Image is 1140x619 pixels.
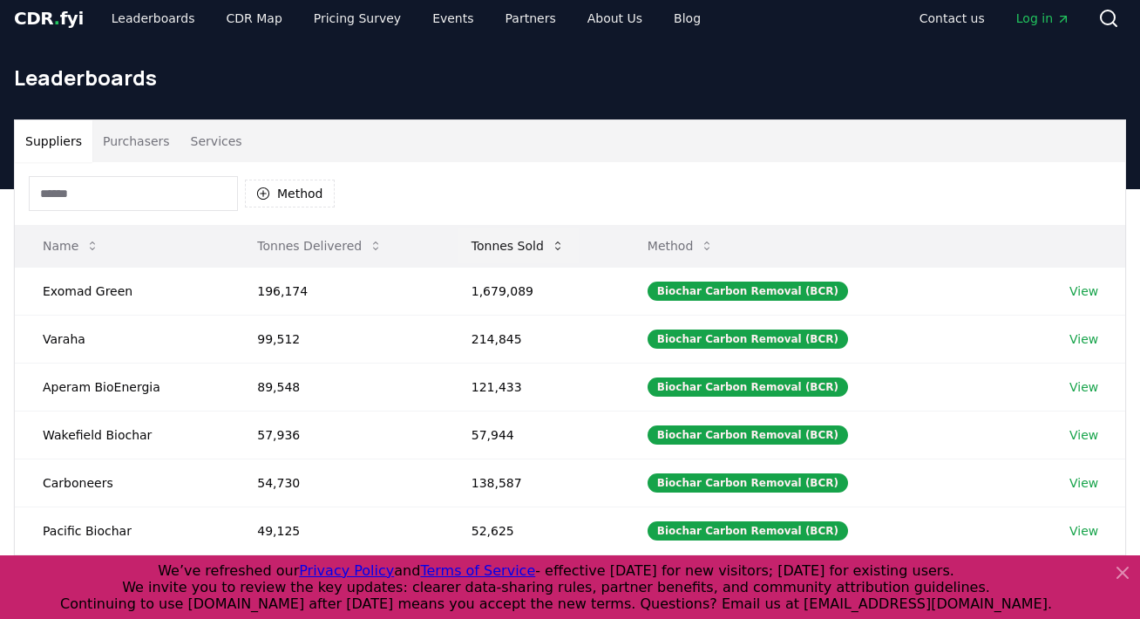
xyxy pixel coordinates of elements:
a: Log in [1002,3,1084,34]
button: Tonnes Delivered [243,228,397,263]
td: 121,433 [444,363,620,411]
button: Suppliers [15,120,92,162]
h1: Leaderboards [14,64,1126,92]
a: Partners [492,3,570,34]
td: Freres Biochar [15,554,229,602]
td: 49,125 [229,507,444,554]
a: View [1069,474,1098,492]
td: 99,512 [229,315,444,363]
td: 89,548 [229,363,444,411]
td: Exomad Green [15,267,229,315]
div: Biochar Carbon Removal (BCR) [648,521,848,541]
td: 196,174 [229,267,444,315]
a: View [1069,282,1098,300]
nav: Main [98,3,715,34]
td: 1,679,089 [444,267,620,315]
a: Blog [660,3,715,34]
td: 214,845 [444,315,620,363]
td: 26,108 [444,554,620,602]
td: 26,108 [229,554,444,602]
a: View [1069,330,1098,348]
td: Pacific Biochar [15,507,229,554]
div: Biochar Carbon Removal (BCR) [648,330,848,349]
td: 57,936 [229,411,444,459]
button: Services [180,120,253,162]
a: View [1069,522,1098,540]
div: Biochar Carbon Removal (BCR) [648,425,848,445]
a: Leaderboards [98,3,209,34]
td: Varaha [15,315,229,363]
a: About Us [573,3,656,34]
button: Method [634,228,729,263]
td: Carboneers [15,459,229,507]
span: CDR fyi [14,8,84,29]
div: Biochar Carbon Removal (BCR) [648,282,848,301]
td: 52,625 [444,507,620,554]
a: CDR Map [213,3,296,34]
a: CDR.fyi [14,6,84,31]
nav: Main [906,3,1084,34]
button: Tonnes Sold [458,228,579,263]
a: Pricing Survey [300,3,415,34]
span: Log in [1016,10,1070,27]
button: Purchasers [92,120,180,162]
a: Events [418,3,487,34]
a: Contact us [906,3,999,34]
button: Name [29,228,113,263]
button: Method [245,180,335,207]
td: Wakefield Biochar [15,411,229,459]
div: Biochar Carbon Removal (BCR) [648,473,848,493]
div: Biochar Carbon Removal (BCR) [648,378,848,397]
td: 54,730 [229,459,444,507]
a: View [1069,426,1098,444]
td: 138,587 [444,459,620,507]
td: Aperam BioEnergia [15,363,229,411]
span: . [54,8,60,29]
a: View [1069,378,1098,396]
td: 57,944 [444,411,620,459]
